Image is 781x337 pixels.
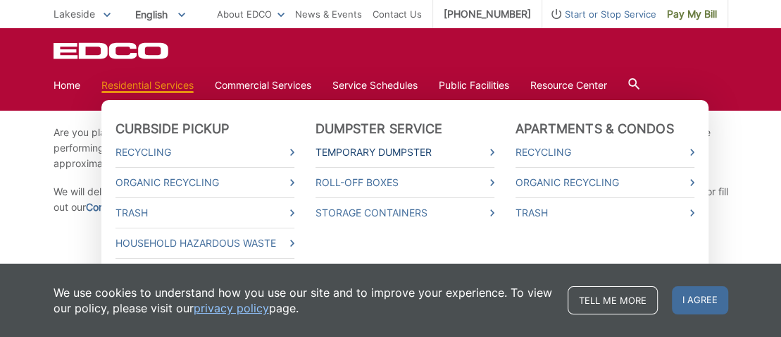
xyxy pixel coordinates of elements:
[115,121,230,137] a: Curbside Pickup
[194,300,269,316] a: privacy policy
[667,6,717,22] span: Pay My Bill
[530,78,607,93] a: Resource Center
[217,6,285,22] a: About EDCO
[373,6,422,22] a: Contact Us
[54,8,95,20] span: Lakeside
[295,6,362,22] a: News & Events
[215,78,311,93] a: Commercial Services
[568,286,658,314] a: Tell me more
[115,235,294,251] a: Household Hazardous Waste
[86,200,137,215] a: Contact Us
[115,175,294,190] a: Organic Recycling
[54,78,80,93] a: Home
[125,3,196,26] span: English
[672,286,728,314] span: I agree
[54,42,170,59] a: EDCD logo. Return to the homepage.
[54,125,728,171] p: Are you planning a home improvement or yard clean-up project? Get a bin to throw it in! Temporary...
[315,175,494,190] a: Roll-Off Boxes
[315,145,494,160] a: Temporary Dumpster
[115,205,294,221] a: Trash
[516,175,694,190] a: Organic Recycling
[516,121,674,137] a: Apartments & Condos
[516,205,694,221] a: Trash
[315,205,494,221] a: Storage Containers
[439,78,509,93] a: Public Facilities
[54,285,554,316] p: We use cookies to understand how you use our site and to improve your experience. To view our pol...
[54,184,728,215] p: We will deliver the container directly to your home and pick it up when you are finished. For mor...
[115,145,294,160] a: Recycling
[516,145,694,160] a: Recycling
[101,78,194,93] a: Residential Services
[315,121,443,137] a: Dumpster Service
[332,78,418,93] a: Service Schedules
